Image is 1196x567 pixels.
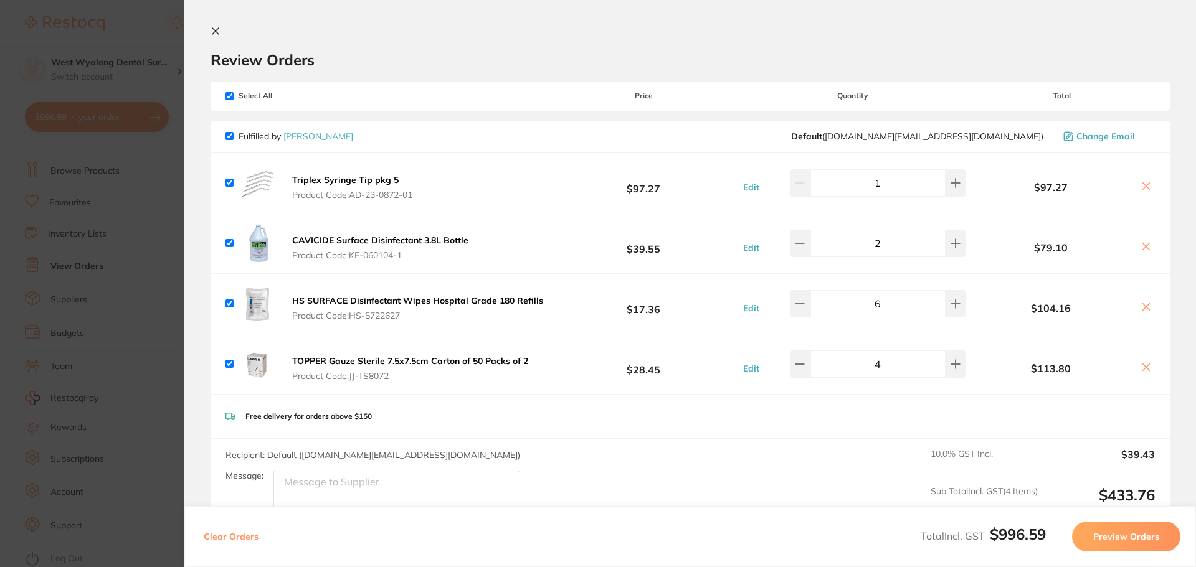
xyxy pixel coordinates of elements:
[1048,486,1155,520] output: $433.76
[990,525,1046,543] b: $996.59
[239,223,278,263] img: bHh4dGg4MA
[292,295,543,306] b: HS SURFACE Disinfectant Wipes Hospital Grade 180 Refills
[288,235,472,261] button: CAVICIDE Surface Disinfectant 3.8L Bottle Product Code:KE-060104-1
[969,91,1155,100] span: Total
[292,311,543,321] span: Product Code: HS-5722627
[239,163,278,203] img: d2R1MHY2OQ
[225,449,520,461] span: Recipient: Default ( [DOMAIN_NAME][EMAIL_ADDRESS][DOMAIN_NAME] )
[551,232,736,255] b: $39.55
[211,50,1170,69] h2: Review Orders
[200,522,262,551] button: Clear Orders
[225,91,350,100] span: Select All
[288,355,532,382] button: TOPPER Gauze Sterile 7.5x7.5cm Carton of 50 Packs of 2 Product Code:JJ-TS8072
[551,171,736,194] b: $97.27
[292,190,412,200] span: Product Code: AD-23-0872-01
[288,174,416,200] button: Triplex Syringe Tip pkg 5 Product Code:AD-23-0872-01
[292,355,528,367] b: TOPPER Gauze Sterile 7.5x7.5cm Carton of 50 Packs of 2
[288,295,547,321] button: HS SURFACE Disinfectant Wipes Hospital Grade 180 Refills Product Code:HS-5722627
[551,91,736,100] span: Price
[739,363,763,374] button: Edit
[791,131,822,142] b: Default
[921,530,1046,542] span: Total Incl. GST
[791,131,1043,141] span: customer.care@henryschein.com.au
[969,363,1132,374] b: $113.80
[292,235,468,246] b: CAVICIDE Surface Disinfectant 3.8L Bottle
[239,344,278,384] img: cmNwaG5vZA
[292,250,468,260] span: Product Code: KE-060104-1
[737,91,969,100] span: Quantity
[551,352,736,375] b: $28.45
[551,292,736,315] b: $17.36
[739,302,763,314] button: Edit
[239,284,278,324] img: MGZ1enRiMQ
[225,471,263,481] label: Message:
[1072,522,1180,551] button: Preview Orders
[931,449,1038,476] span: 10.0 % GST Incl.
[292,174,399,185] b: Triplex Syringe Tip pkg 5
[739,242,763,253] button: Edit
[239,131,353,141] p: Fulfilled by
[969,242,1132,253] b: $79.10
[292,371,528,381] span: Product Code: JJ-TS8072
[739,182,763,193] button: Edit
[283,131,353,142] a: [PERSON_NAME]
[1048,449,1155,476] output: $39.43
[969,182,1132,193] b: $97.27
[969,302,1132,314] b: $104.16
[931,486,1038,520] span: Sub Total Incl. GST ( 4 Items)
[1060,131,1155,142] button: Change Email
[245,412,372,421] p: Free delivery for orders above $150
[1076,131,1135,141] span: Change Email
